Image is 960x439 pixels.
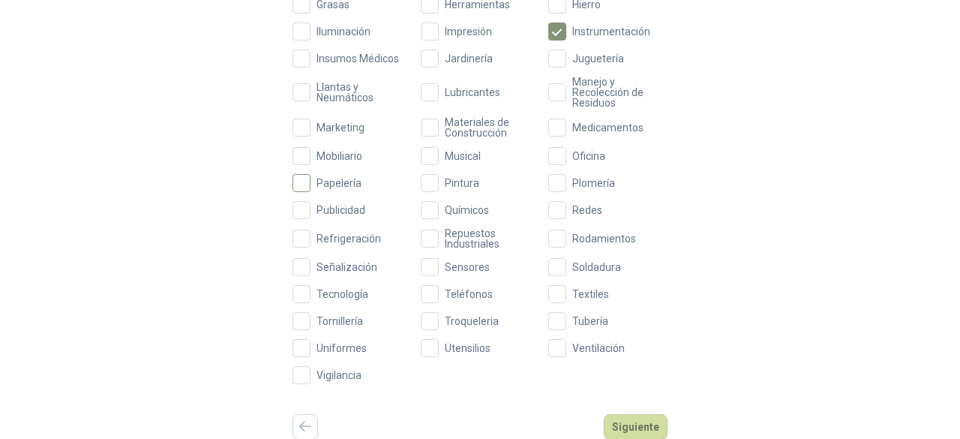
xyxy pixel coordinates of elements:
[310,205,371,215] span: Publicidad
[566,77,667,108] span: Manejo y Recolección de Residuos
[310,82,412,103] span: Llantas y Neumáticos
[566,205,608,215] span: Redes
[439,262,496,272] span: Sensores
[310,343,373,353] span: Uniformes
[566,53,630,64] span: Juguetería
[566,316,614,326] span: Tubería
[310,370,367,380] span: Vigilancia
[566,289,615,299] span: Textiles
[310,233,387,244] span: Refrigeración
[566,122,649,133] span: Medicamentos
[439,87,506,98] span: Lubricantes
[310,151,368,161] span: Mobiliario
[566,233,642,244] span: Rodamientos
[310,262,383,272] span: Señalización
[310,122,370,133] span: Marketing
[566,26,656,37] span: Instrumentación
[310,316,369,326] span: Tornillería
[310,26,376,37] span: Iluminación
[566,151,611,161] span: Oficina
[439,205,495,215] span: Químicos
[439,178,485,188] span: Pintura
[439,228,540,249] span: Repuestos Industriales
[310,53,405,64] span: Insumos Médicos
[439,289,499,299] span: Teléfonos
[566,343,631,353] span: Ventilación
[566,178,621,188] span: Plomería
[310,178,367,188] span: Papelería
[310,289,374,299] span: Tecnología
[439,343,496,353] span: Utensilios
[439,151,487,161] span: Musical
[439,316,505,326] span: Troqueleria
[566,262,627,272] span: Soldadura
[439,53,499,64] span: Jardinería
[439,26,498,37] span: Impresión
[439,117,540,138] span: Materiales de Construcción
